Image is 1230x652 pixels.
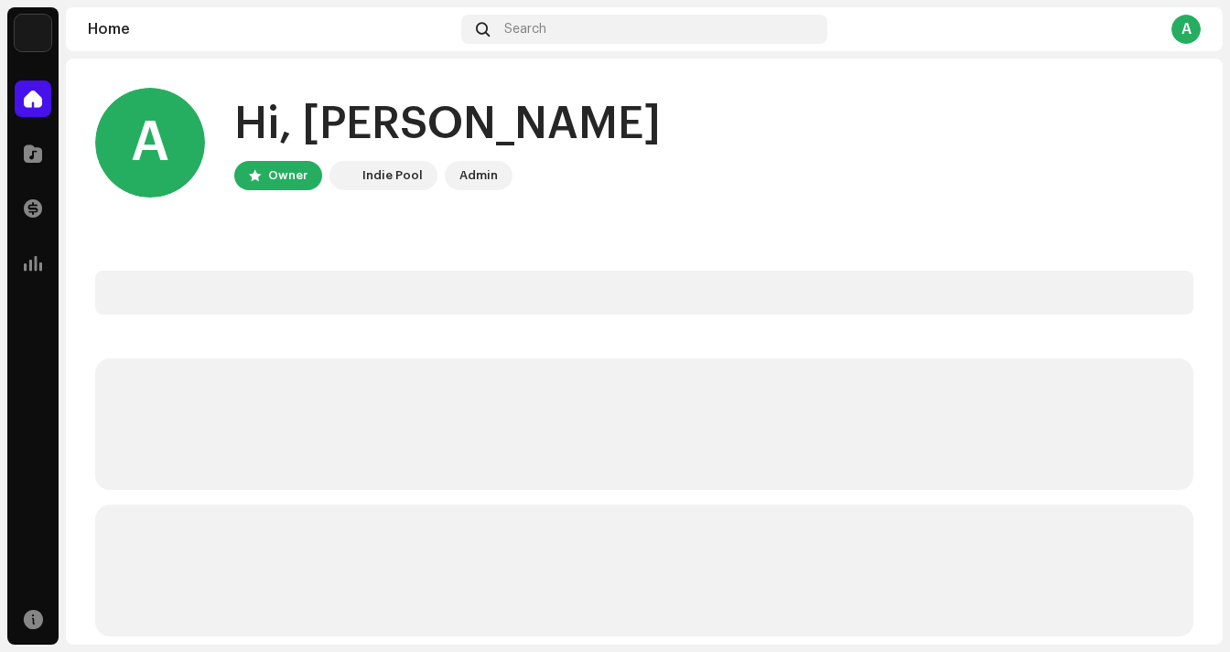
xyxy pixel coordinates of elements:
img: 190830b2-3b53-4b0d-992c-d3620458de1d [15,15,51,51]
div: Hi, [PERSON_NAME] [234,95,661,154]
div: Owner [268,165,307,187]
div: Indie Pool [362,165,423,187]
img: 190830b2-3b53-4b0d-992c-d3620458de1d [333,165,355,187]
div: Home [88,22,454,37]
div: Admin [459,165,498,187]
span: Search [504,22,546,37]
div: A [95,88,205,198]
div: A [1171,15,1201,44]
